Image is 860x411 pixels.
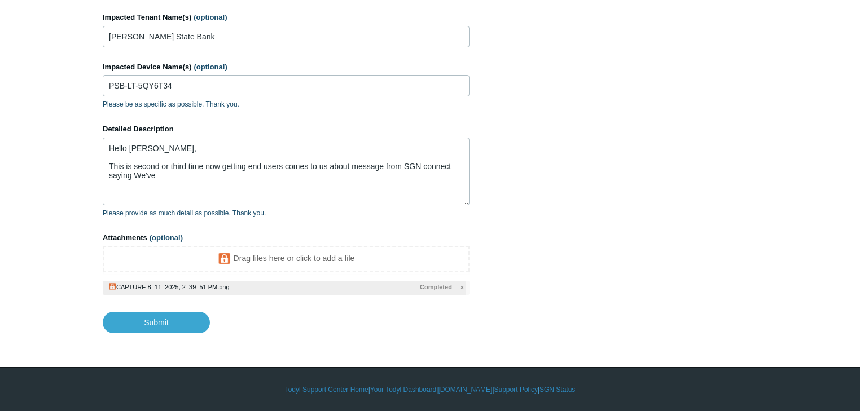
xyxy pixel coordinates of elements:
label: Detailed Description [103,123,470,135]
a: [DOMAIN_NAME] [438,385,492,395]
a: Todyl Support Center Home [285,385,368,395]
p: Please be as specific as possible. Thank you. [103,99,470,109]
a: Support Policy [494,385,538,395]
input: Submit [103,312,210,333]
label: Impacted Tenant Name(s) [103,12,470,23]
span: (optional) [150,233,183,242]
label: Impacted Device Name(s) [103,61,470,73]
span: Completed [420,282,452,292]
span: x [460,282,464,292]
div: | | | | [103,385,757,395]
label: Attachments [103,232,470,244]
span: (optional) [194,13,227,21]
p: Please provide as much detail as possible. Thank you. [103,208,470,218]
a: Your Todyl Dashboard [370,385,436,395]
a: SGN Status [539,385,575,395]
span: (optional) [194,63,227,71]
